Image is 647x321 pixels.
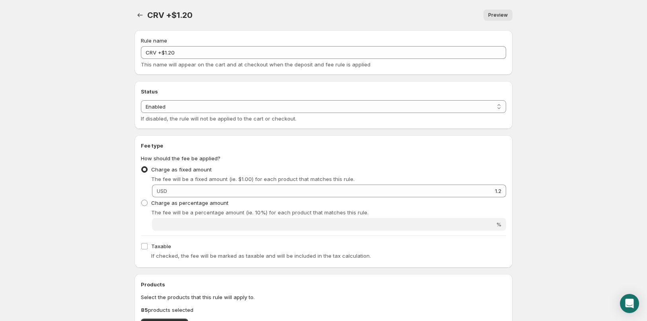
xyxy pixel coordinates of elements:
span: Charge as fixed amount [151,166,212,173]
span: CRV +$1.20 [147,10,193,20]
a: Preview [483,10,513,21]
span: The fee will be a fixed amount (ie. $1.00) for each product that matches this rule. [151,176,355,182]
span: If disabled, the rule will not be applied to the cart or checkout. [141,115,296,122]
span: This name will appear on the cart and at checkout when the deposit and fee rule is applied [141,61,370,68]
h2: Products [141,280,506,288]
span: If checked, the fee will be marked as taxable and will be included in the tax calculation. [151,253,371,259]
span: % [496,221,501,228]
b: 85 [141,307,148,313]
h2: Status [141,88,506,95]
div: Open Intercom Messenger [620,294,639,313]
span: Charge as percentage amount [151,200,228,206]
span: Preview [488,12,508,18]
p: products selected [141,306,506,314]
span: Taxable [151,243,171,249]
p: Select the products that this rule will apply to. [141,293,506,301]
button: Settings [134,10,146,21]
h2: Fee type [141,142,506,150]
span: Rule name [141,37,167,44]
span: How should the fee be applied? [141,155,220,161]
p: The fee will be a percentage amount (ie. 10%) for each product that matches this rule. [151,208,506,216]
span: USD [157,188,167,194]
